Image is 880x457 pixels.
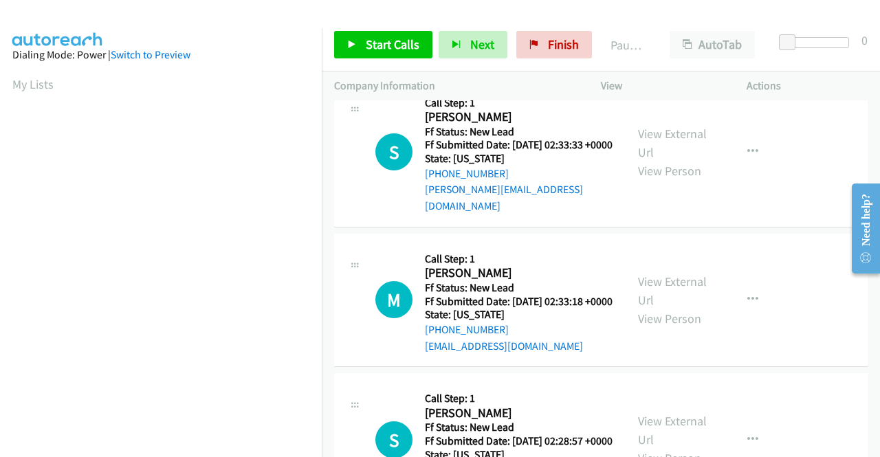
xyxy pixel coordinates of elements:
[425,183,583,212] a: [PERSON_NAME][EMAIL_ADDRESS][DOMAIN_NAME]
[786,37,849,48] div: Delay between calls (in seconds)
[425,281,613,295] h5: Ff Status: New Lead
[425,308,613,322] h5: State: [US_STATE]
[375,133,412,170] h1: S
[638,413,707,447] a: View External Url
[425,323,509,336] a: [PHONE_NUMBER]
[425,138,613,152] h5: Ff Submitted Date: [DATE] 02:33:33 +0000
[425,96,613,110] h5: Call Step: 1
[425,125,613,139] h5: Ff Status: New Lead
[425,295,613,309] h5: Ff Submitted Date: [DATE] 02:33:18 +0000
[425,167,509,180] a: [PHONE_NUMBER]
[638,311,701,326] a: View Person
[375,133,412,170] div: The call is yet to be attempted
[601,78,722,94] p: View
[670,31,755,58] button: AutoTab
[638,274,707,308] a: View External Url
[12,47,309,63] div: Dialing Mode: Power |
[861,31,868,49] div: 0
[12,76,54,92] a: My Lists
[425,252,613,266] h5: Call Step: 1
[366,36,419,52] span: Start Calls
[425,265,608,281] h2: [PERSON_NAME]
[841,174,880,283] iframe: Resource Center
[375,281,412,318] div: The call is yet to be attempted
[425,392,613,405] h5: Call Step: 1
[470,36,494,52] span: Next
[334,78,576,94] p: Company Information
[516,31,592,58] a: Finish
[425,434,613,448] h5: Ff Submitted Date: [DATE] 02:28:57 +0000
[425,152,613,166] h5: State: [US_STATE]
[747,78,868,94] p: Actions
[334,31,432,58] a: Start Calls
[610,36,645,54] p: Paused
[425,421,613,434] h5: Ff Status: New Lead
[375,281,412,318] h1: M
[439,31,507,58] button: Next
[111,48,190,61] a: Switch to Preview
[638,126,707,160] a: View External Url
[425,109,608,125] h2: [PERSON_NAME]
[425,405,608,421] h2: [PERSON_NAME]
[638,163,701,179] a: View Person
[425,339,583,353] a: [EMAIL_ADDRESS][DOMAIN_NAME]
[548,36,579,52] span: Finish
